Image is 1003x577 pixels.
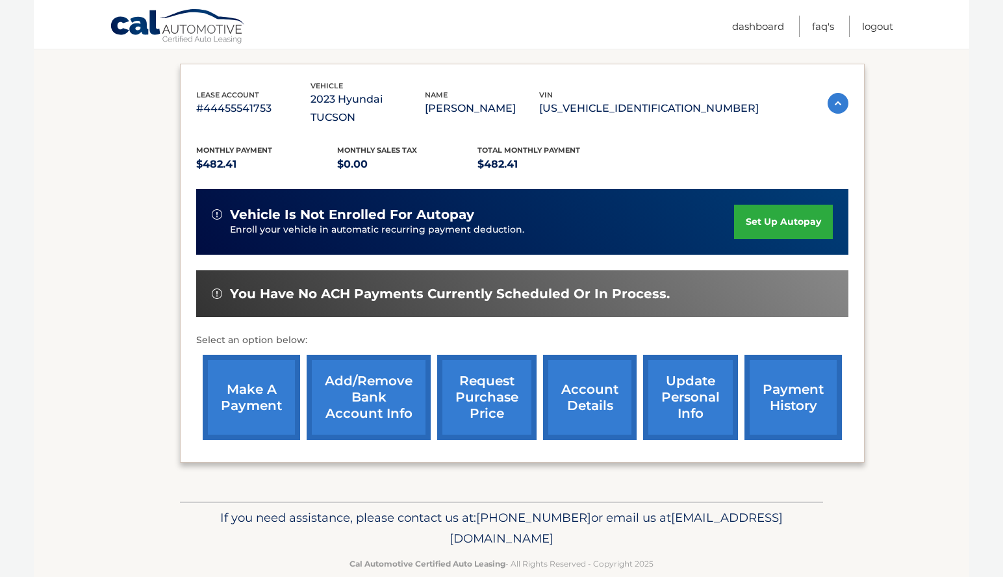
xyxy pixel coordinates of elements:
span: [EMAIL_ADDRESS][DOMAIN_NAME] [450,510,783,546]
p: 2023 Hyundai TUCSON [311,90,425,127]
img: alert-white.svg [212,288,222,299]
a: Logout [862,16,893,37]
img: alert-white.svg [212,209,222,220]
a: account details [543,355,637,440]
span: name [425,90,448,99]
span: vehicle is not enrolled for autopay [230,207,474,223]
p: $482.41 [196,155,337,173]
a: update personal info [643,355,738,440]
span: You have no ACH payments currently scheduled or in process. [230,286,670,302]
p: Select an option below: [196,333,848,348]
a: payment history [744,355,842,440]
p: Enroll your vehicle in automatic recurring payment deduction. [230,223,734,237]
a: FAQ's [812,16,834,37]
p: $482.41 [477,155,618,173]
strong: Cal Automotive Certified Auto Leasing [349,559,505,569]
span: lease account [196,90,259,99]
span: vin [539,90,553,99]
a: Dashboard [732,16,784,37]
a: make a payment [203,355,300,440]
span: Monthly sales Tax [337,146,417,155]
p: [PERSON_NAME] [425,99,539,118]
span: vehicle [311,81,343,90]
span: Total Monthly Payment [477,146,580,155]
a: set up autopay [734,205,833,239]
p: #44455541753 [196,99,311,118]
p: If you need assistance, please contact us at: or email us at [188,507,815,549]
p: - All Rights Reserved - Copyright 2025 [188,557,815,571]
p: [US_VEHICLE_IDENTIFICATION_NUMBER] [539,99,759,118]
a: Cal Automotive [110,8,246,46]
img: accordion-active.svg [828,93,848,114]
p: $0.00 [337,155,478,173]
a: Add/Remove bank account info [307,355,431,440]
span: [PHONE_NUMBER] [476,510,591,525]
a: request purchase price [437,355,537,440]
span: Monthly Payment [196,146,272,155]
